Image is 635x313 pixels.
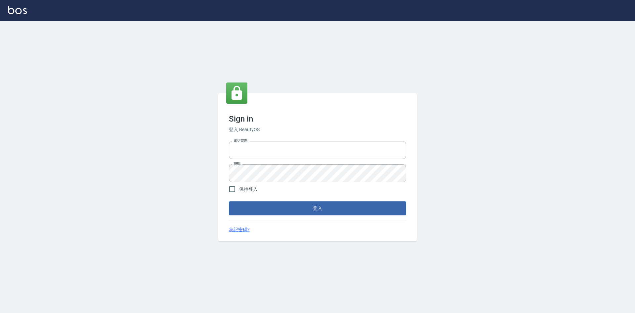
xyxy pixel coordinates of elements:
[233,161,240,166] label: 密碼
[233,138,247,143] label: 電話號碼
[229,114,406,124] h3: Sign in
[229,226,250,233] a: 忘記密碼?
[8,6,27,14] img: Logo
[229,126,406,133] h6: 登入 BeautyOS
[229,201,406,215] button: 登入
[239,186,258,193] span: 保持登入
